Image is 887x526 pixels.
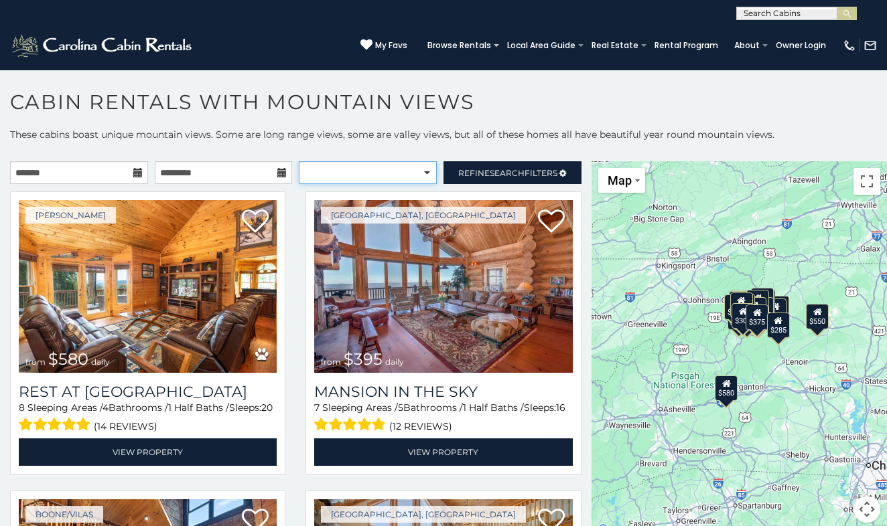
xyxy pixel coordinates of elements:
[314,200,572,373] a: Mansion In The Sky from $395 daily
[242,208,269,236] a: Add to favorites
[598,168,645,193] button: Change map style
[314,401,572,435] div: Sleeping Areas / Bathrooms / Sleeps:
[729,291,752,317] div: $310
[25,207,116,224] a: [PERSON_NAME]
[854,496,880,523] button: Map camera controls
[48,349,88,369] span: $580
[807,304,829,329] div: $550
[91,357,110,367] span: daily
[19,200,277,373] img: Rest at Mountain Crest
[25,357,46,367] span: from
[19,402,25,414] span: 8
[766,296,789,321] div: $930
[538,208,565,236] a: Add to favorites
[463,402,524,414] span: 1 Half Baths /
[314,200,572,373] img: Mansion In The Sky
[746,304,768,330] div: $375
[321,357,341,367] span: from
[608,173,632,187] span: Map
[769,36,833,55] a: Owner Login
[25,506,103,523] a: Boone/Vilas
[321,506,526,523] a: [GEOGRAPHIC_DATA], [GEOGRAPHIC_DATA]
[360,39,407,52] a: My Favs
[585,36,645,55] a: Real Estate
[375,39,407,52] span: My Favs
[864,39,877,52] img: mail-regular-white.png
[715,375,738,401] div: $580
[746,290,769,315] div: $565
[648,36,725,55] a: Rental Program
[398,402,403,414] span: 5
[421,36,498,55] a: Browse Rentals
[728,36,766,55] a: About
[854,168,880,195] button: Toggle fullscreen view
[389,418,452,435] span: (12 reviews)
[261,402,273,414] span: 20
[724,294,747,320] div: $295
[19,200,277,373] a: Rest at Mountain Crest from $580 daily
[490,168,525,178] span: Search
[94,418,157,435] span: (14 reviews)
[732,303,755,329] div: $300
[443,161,582,184] a: RefineSearchFilters
[321,207,526,224] a: [GEOGRAPHIC_DATA], [GEOGRAPHIC_DATA]
[767,313,790,338] div: $285
[19,383,277,401] h3: Rest at Mountain Crest
[744,297,766,323] div: $395
[19,438,277,466] a: View Property
[314,438,572,466] a: View Property
[10,32,196,59] img: White-1-2.png
[843,39,856,52] img: phone-regular-white.png
[752,288,774,313] div: $255
[168,402,229,414] span: 1 Half Baths /
[500,36,582,55] a: Local Area Guide
[730,292,753,318] div: $270
[314,402,320,414] span: 7
[556,402,565,414] span: 16
[458,168,557,178] span: Refine Filters
[344,349,383,369] span: $395
[19,383,277,401] a: Rest at [GEOGRAPHIC_DATA]
[385,357,404,367] span: daily
[730,290,752,316] div: $325
[103,402,109,414] span: 4
[19,401,277,435] div: Sleeping Areas / Bathrooms / Sleeps:
[314,383,572,401] a: Mansion In The Sky
[764,298,787,324] div: $220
